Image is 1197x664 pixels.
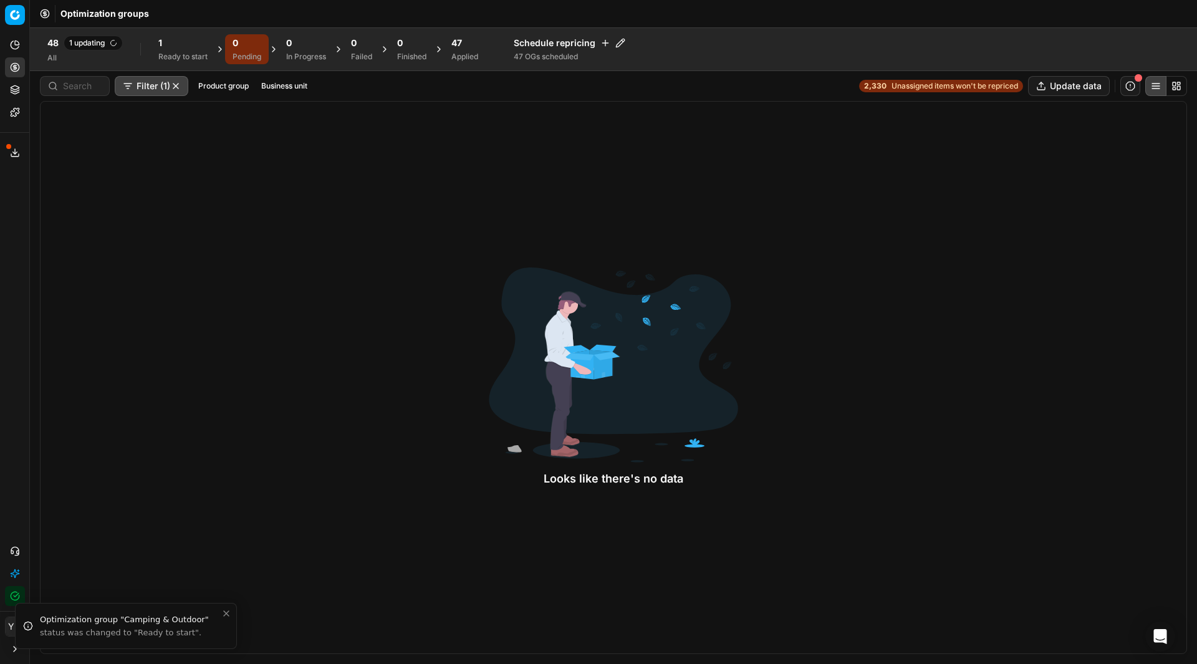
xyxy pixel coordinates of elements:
[47,53,123,63] div: All
[397,37,403,49] span: 0
[47,37,59,49] span: 48
[864,81,887,91] strong: 2,330
[158,37,162,49] span: 1
[286,37,292,49] span: 0
[5,617,25,637] button: YM
[286,52,326,62] div: In Progress
[115,76,188,96] button: Filter (1)
[219,606,234,621] button: Close toast
[351,37,357,49] span: 0
[489,470,738,488] div: Looks like there's no data
[514,37,625,49] h4: Schedule repricing
[892,81,1018,91] span: Unassigned items won't be repriced
[64,36,123,51] span: 1 updating
[193,79,254,94] button: Product group
[158,52,208,62] div: Ready to start
[1145,622,1175,652] div: Open Intercom Messenger
[256,79,312,94] button: Business unit
[397,52,426,62] div: Finished
[40,627,221,638] div: status was changed to "Ready to start".
[233,37,238,49] span: 0
[351,52,372,62] div: Failed
[60,7,149,20] span: Optimization groups
[63,80,102,92] input: Search
[60,7,149,20] nav: breadcrumb
[6,617,24,636] span: YM
[40,613,221,626] div: Optimization group "Camping & Outdoor"
[233,52,261,62] div: Pending
[451,52,478,62] div: Applied
[1028,76,1110,96] button: Update data
[514,52,625,62] div: 47 OGs scheduled
[451,37,462,49] span: 47
[859,80,1023,92] a: 2,330Unassigned items won't be repriced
